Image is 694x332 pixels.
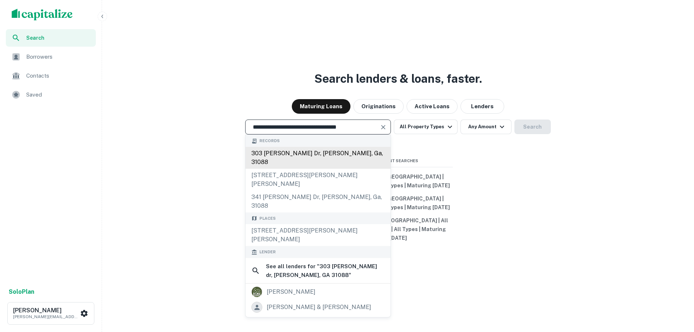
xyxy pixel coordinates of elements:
button: Lenders [460,99,504,114]
span: Contacts [26,71,91,80]
button: All Property Types [394,120,457,134]
img: capitalize-logo.png [12,9,73,20]
button: Maturing Loans [292,99,350,114]
h6: See all lenders for " 303 [PERSON_NAME] dr, [PERSON_NAME], GA 31088 " [266,262,385,279]
button: [US_STATE], [GEOGRAPHIC_DATA] | Healthcare | All Types | Maturing [DATE] [344,192,453,214]
button: Active Loans [407,99,458,114]
iframe: Chat Widget [658,274,694,309]
a: Saved [6,86,96,103]
strong: Solo Plan [9,288,34,295]
img: picture [252,287,262,297]
div: 303 [PERSON_NAME] dr, [PERSON_NAME], ga, 31088 [246,147,391,169]
span: Saved [26,90,91,99]
span: Recent Searches [344,158,453,164]
a: [PERSON_NAME] [246,284,391,300]
button: Originations [353,99,404,114]
div: [PERSON_NAME] & [PERSON_NAME] [267,302,371,313]
span: Lender [259,249,276,255]
span: Search [26,34,91,42]
button: Any Amount [460,120,511,134]
div: [PERSON_NAME] [267,286,315,297]
div: 341 [PERSON_NAME] dr, [PERSON_NAME], ga, 31088 [246,191,391,212]
a: Borrowers [6,48,96,66]
button: [US_STATE], [GEOGRAPHIC_DATA] | Healthcare | All Types | Maturing [DATE] [344,170,453,192]
span: Borrowers [26,52,91,61]
a: [GEOGRAPHIC_DATA] [246,315,391,330]
a: Contacts [6,67,96,85]
span: Places [259,215,276,222]
button: Clear [378,122,388,132]
h6: [PERSON_NAME] [13,308,79,313]
a: SoloPlan [9,288,34,296]
button: [US_STATE], [GEOGRAPHIC_DATA] | All Property Types | All Types | Maturing [DATE] [344,214,453,245]
a: [PERSON_NAME] & [PERSON_NAME] [246,300,391,315]
button: [PERSON_NAME][PERSON_NAME][EMAIL_ADDRESS][DOMAIN_NAME] [7,302,94,325]
span: Records [259,138,280,144]
h3: Search lenders & loans, faster. [314,70,482,87]
div: [STREET_ADDRESS][PERSON_NAME][PERSON_NAME] [246,169,391,191]
div: [STREET_ADDRESS][PERSON_NAME][PERSON_NAME] [246,224,391,246]
p: [PERSON_NAME][EMAIL_ADDRESS][DOMAIN_NAME] [13,313,79,320]
a: Search [6,29,96,47]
